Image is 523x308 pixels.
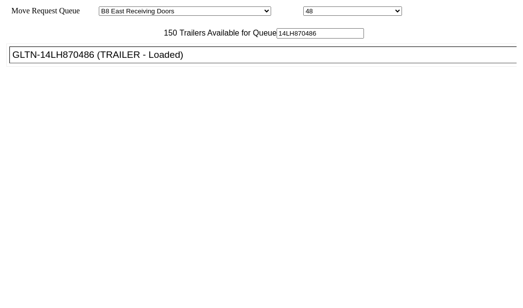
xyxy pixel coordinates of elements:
[277,28,364,39] input: Filter Available Trailers
[81,6,97,15] span: Area
[12,49,523,60] div: GLTN-14LH870486 (TRAILER - Loaded)
[159,29,177,37] span: 150
[177,29,277,37] span: Trailers Available for Queue
[6,6,80,15] span: Move Request Queue
[273,6,301,15] span: Location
